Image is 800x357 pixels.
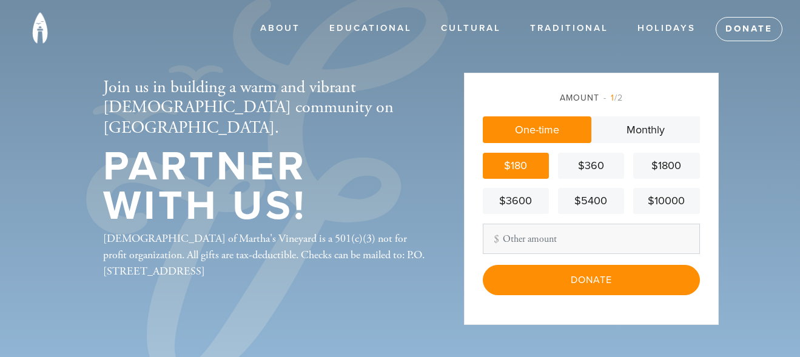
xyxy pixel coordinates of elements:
a: $10000 [633,188,699,214]
div: $360 [563,158,619,174]
a: $3600 [483,188,549,214]
input: Other amount [483,224,700,254]
a: Cultural [432,17,510,40]
div: $3600 [488,193,544,209]
div: $1800 [638,158,694,174]
a: ABOUT [251,17,309,40]
h1: Partner with us! [103,147,425,225]
span: 1 [611,93,614,103]
div: Amount [483,92,700,104]
div: $5400 [563,193,619,209]
h2: Join us in building a warm and vibrant [DEMOGRAPHIC_DATA] community on [GEOGRAPHIC_DATA]. [103,78,425,139]
a: $5400 [558,188,624,214]
div: [DEMOGRAPHIC_DATA] of Martha's Vineyard is a 501(c)(3) not for profit organization. All gifts are... [103,230,425,279]
div: $180 [488,158,544,174]
a: One-time [483,116,591,143]
span: /2 [603,93,623,103]
a: Traditional [521,17,617,40]
a: Holidays [628,17,705,40]
input: Donate [483,265,700,295]
a: $180 [483,153,549,179]
img: Chabad-on-the-Vineyard---Flame-ICON.png [18,6,62,50]
a: Educational [320,17,421,40]
a: $1800 [633,153,699,179]
a: Donate [716,17,782,41]
a: Monthly [591,116,700,143]
div: $10000 [638,193,694,209]
a: $360 [558,153,624,179]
